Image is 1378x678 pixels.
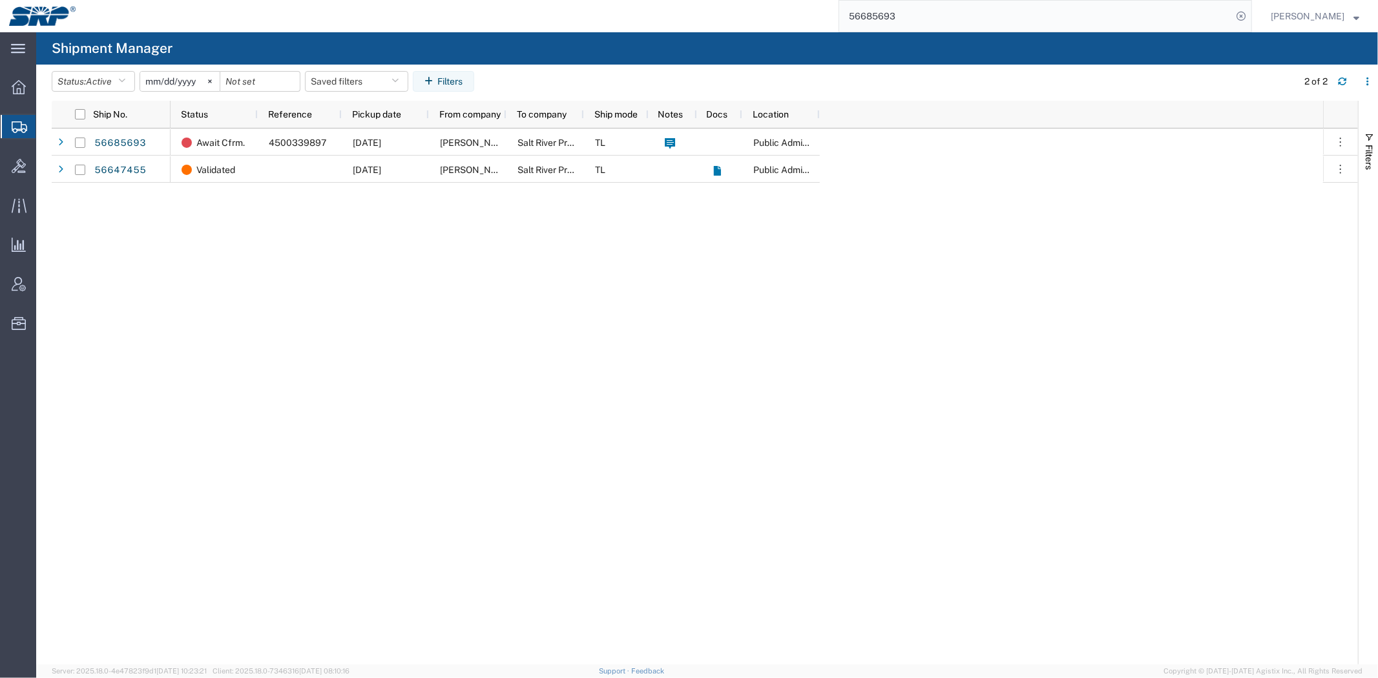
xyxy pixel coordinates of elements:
button: [PERSON_NAME] [1270,8,1360,24]
span: TL [595,165,605,175]
span: Filters [1364,145,1374,170]
input: Not set [220,72,300,91]
span: Pickup date [352,109,401,119]
span: Active [86,76,112,87]
h4: Shipment Manager [52,32,172,65]
span: To company [517,109,567,119]
span: Reference [268,109,312,119]
span: Await Cfrm. [196,129,245,156]
button: Saved filters [305,71,408,92]
span: Public Administration Buidling [753,165,877,175]
span: Neal Brothers [440,165,514,175]
span: TL [595,138,605,148]
span: Docs [707,109,728,119]
span: Marissa Camacho [1271,9,1344,23]
span: From company [439,109,501,119]
a: Support [599,667,631,675]
span: Notes [658,109,683,119]
a: 56685693 [94,133,147,154]
button: Status:Active [52,71,135,92]
span: Ship No. [93,109,127,119]
span: [DATE] 08:10:16 [299,667,350,675]
span: Validated [196,156,235,183]
span: Client: 2025.18.0-7346316 [213,667,350,675]
span: Status [181,109,208,119]
span: Location [753,109,789,119]
span: 09/03/2025 [353,138,381,148]
span: Copyright © [DATE]-[DATE] Agistix Inc., All Rights Reserved [1164,666,1362,677]
span: 4500339897 [269,138,326,148]
input: Search for shipment number, reference number [839,1,1232,32]
span: Salt River Project [517,138,589,148]
span: 09/04/2025 [353,165,381,175]
input: Not set [140,72,220,91]
a: Feedback [631,667,664,675]
span: [DATE] 10:23:21 [156,667,207,675]
button: Filters [413,71,474,92]
span: Salt River Project [517,165,589,175]
span: Server: 2025.18.0-4e47823f9d1 [52,667,207,675]
span: Ship mode [594,109,638,119]
span: Public Administration Buidling [753,138,877,148]
div: 2 of 2 [1304,75,1328,88]
a: 56647455 [94,160,147,181]
span: Bradley's Inc [440,138,528,148]
img: logo [9,6,76,26]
